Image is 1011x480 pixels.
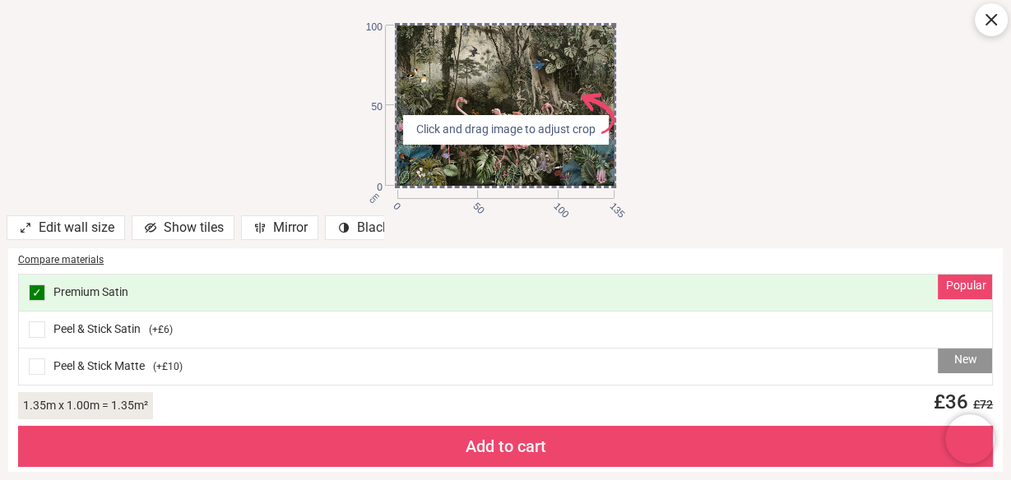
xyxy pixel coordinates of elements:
[938,275,992,299] div: Popular
[924,390,993,413] span: £ 36
[241,215,318,240] div: Mirror
[351,100,383,114] span: 50
[153,360,183,374] span: ( +£10 )
[32,287,42,298] span: ✓
[945,414,995,464] iframe: Brevo live chat
[149,323,173,337] span: ( +£6 )
[351,181,383,195] span: 0
[132,215,234,240] div: Show tiles
[410,122,602,138] span: Click and drag image to adjust crop
[18,426,993,467] div: Add to cart
[19,348,992,385] div: Peel & Stick Matte
[390,200,401,210] span: 0
[606,200,617,210] span: 135
[550,200,561,210] span: 100
[366,191,380,205] span: cm
[19,275,992,312] div: Premium Satin
[18,392,153,419] div: 1.35 m x 1.00 m = 1.35 m²
[968,398,993,411] span: £ 72
[19,312,992,348] div: Peel & Stick Satin
[351,21,383,35] span: 100
[325,215,448,240] div: Black & White
[470,200,480,210] span: 50
[18,253,993,267] div: Compare materials
[7,215,125,240] div: Edit wall size
[938,348,992,373] div: New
